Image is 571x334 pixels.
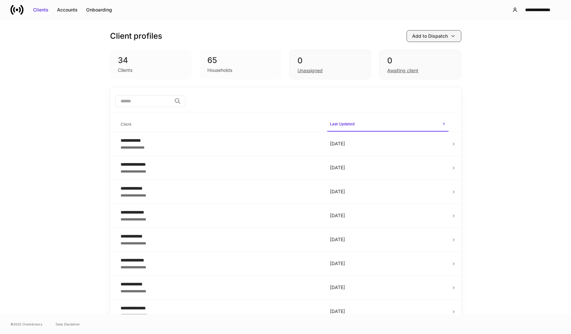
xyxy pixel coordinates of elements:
div: Onboarding [86,7,112,13]
span: © 2025 OneAdvisory [10,322,43,327]
div: Clients [118,67,132,73]
a: Data Disclaimer [56,322,80,327]
p: [DATE] [330,164,446,171]
h6: Last Updated [330,121,354,127]
p: [DATE] [330,260,446,267]
div: 0 [387,55,453,66]
span: Client [118,118,322,131]
span: Last Updated [327,117,448,132]
div: Unassigned [297,67,323,74]
div: 0Awaiting client [379,50,461,79]
div: Awaiting client [387,67,418,74]
p: [DATE] [330,236,446,243]
button: Onboarding [82,5,116,15]
div: Households [207,67,232,73]
div: 0 [297,55,363,66]
p: [DATE] [330,140,446,147]
button: Add to Dispatch [407,30,461,42]
p: [DATE] [330,308,446,315]
div: 34 [118,55,184,66]
p: [DATE] [330,284,446,291]
button: Clients [29,5,53,15]
h6: Client [121,121,131,127]
div: 0Unassigned [289,50,371,79]
p: [DATE] [330,212,446,219]
div: Add to Dispatch [412,33,448,39]
div: Accounts [57,7,78,13]
div: Clients [33,7,48,13]
h3: Client profiles [110,31,162,41]
div: 65 [207,55,274,66]
p: [DATE] [330,188,446,195]
button: Accounts [53,5,82,15]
